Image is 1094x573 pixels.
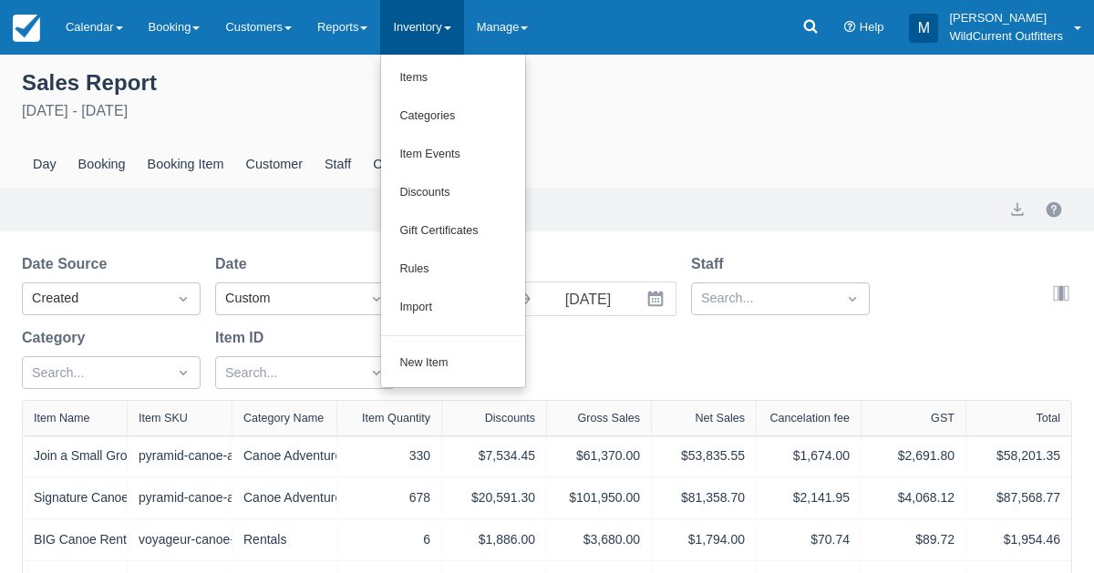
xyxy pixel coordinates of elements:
div: Custom [225,289,351,309]
div: Created [32,289,158,309]
label: Date Source [22,253,114,275]
a: New Item [381,344,525,383]
div: 678 [348,488,430,507]
div: $89.72 [872,530,955,549]
a: Signature Canoe Experience- Private [34,488,243,507]
div: M [909,14,938,43]
div: $58,201.35 [977,446,1060,466]
a: Categories [381,97,525,136]
a: Item Events [381,136,525,174]
div: $70.74 [768,530,850,549]
a: Rules [381,251,525,289]
i: Help [844,22,856,34]
div: $101,950.00 [558,488,640,507]
div: Net Sales [695,412,745,425]
div: $20,591.30 [453,488,535,507]
label: Item ID [215,327,271,349]
div: Canoe Adventures [243,488,325,507]
div: $1,674.00 [768,446,850,466]
span: Dropdown icon [367,363,386,382]
div: 6 [348,530,430,549]
div: Discounts [485,412,535,425]
div: Booking Item [137,144,235,186]
a: BIG Canoe Rental 4-6 people [34,530,200,549]
div: Item Quantity [362,412,430,425]
div: Staff [314,144,362,186]
div: Category [362,144,437,186]
button: export [1006,199,1028,220]
div: $61,370.00 [558,446,640,466]
a: Items [381,59,525,97]
div: $53,835.55 [663,446,745,466]
span: Help [860,20,884,34]
ul: Inventory [380,55,526,388]
div: $87,568.77 [977,488,1060,507]
div: $1,886.00 [453,530,535,549]
label: Category [22,327,92,349]
a: Import [381,289,525,327]
div: Category Name [243,412,324,425]
div: Item SKU [139,412,188,425]
div: Canoe Adventures [243,446,325,466]
img: checkfront-main-nav-mini-logo.png [13,15,40,42]
label: Staff [691,253,731,275]
div: $1,954.46 [977,530,1060,549]
div: $81,358.70 [663,488,745,507]
span: Dropdown icon [174,363,192,382]
p: WildCurrent Outfitters [949,27,1063,46]
div: Gross Sales [577,412,640,425]
a: Gift Certificates [381,212,525,251]
div: Booking [67,144,137,186]
div: Rentals [243,530,325,549]
div: Customer [235,144,314,186]
div: $2,691.80 [872,446,955,466]
div: $7,534.45 [453,446,535,466]
div: [DATE] - [DATE] [22,100,1072,122]
div: pyramid-canoe-adventure-half-day-private [139,488,221,507]
div: Sales Report [22,66,1072,97]
div: $3,680.00 [558,530,640,549]
div: Total [1036,412,1060,425]
div: $1,794.00 [663,530,745,549]
span: Dropdown icon [367,290,386,308]
div: Item Name [34,412,90,425]
div: $4,068.12 [872,488,955,507]
p: [PERSON_NAME] [949,9,1063,27]
button: Interact with the calendar and add the check-in date for your trip. [639,282,676,315]
div: 330 [348,446,430,466]
span: Dropdown icon [843,290,862,308]
div: voyageur-canoe-rental [139,530,221,549]
div: GST [931,412,955,425]
input: End Date [537,282,639,315]
div: Day [22,144,67,186]
label: Date [215,253,254,275]
a: Join a Small Group for our Signature Guided Canoe Experiences [34,446,397,466]
a: Discounts [381,174,525,212]
div: Cancelation fee [769,412,850,425]
span: Dropdown icon [174,290,192,308]
div: pyramid-canoe-adventure-half-day-group [139,446,221,466]
div: $2,141.95 [768,488,850,507]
